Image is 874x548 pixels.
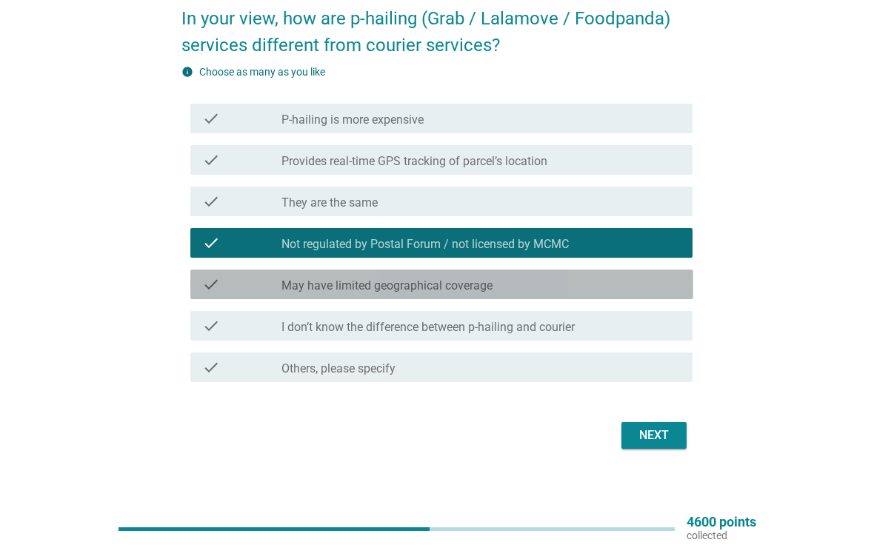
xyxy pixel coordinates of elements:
[687,515,756,529] p: 4600 points
[281,278,493,293] label: May have limited geographical coverage
[202,358,220,376] i: check
[281,196,378,210] label: They are the same
[202,151,220,169] i: check
[202,275,220,293] i: check
[202,317,220,335] i: check
[281,113,424,127] label: P-hailing is more expensive
[621,422,687,449] button: Next
[633,427,675,444] div: Next
[281,154,547,169] label: Provides real-time GPS tracking of parcel’s location
[281,237,569,252] label: Not regulated by Postal Forum / not licensed by MCMC
[281,361,396,376] label: Others, please specify
[281,320,575,335] label: I don’t know the difference between p-hailing and courier
[202,193,220,210] i: check
[199,66,325,78] label: Choose as many as you like
[202,110,220,127] i: check
[202,234,220,252] i: check
[181,66,193,78] i: info
[687,529,756,542] p: collected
